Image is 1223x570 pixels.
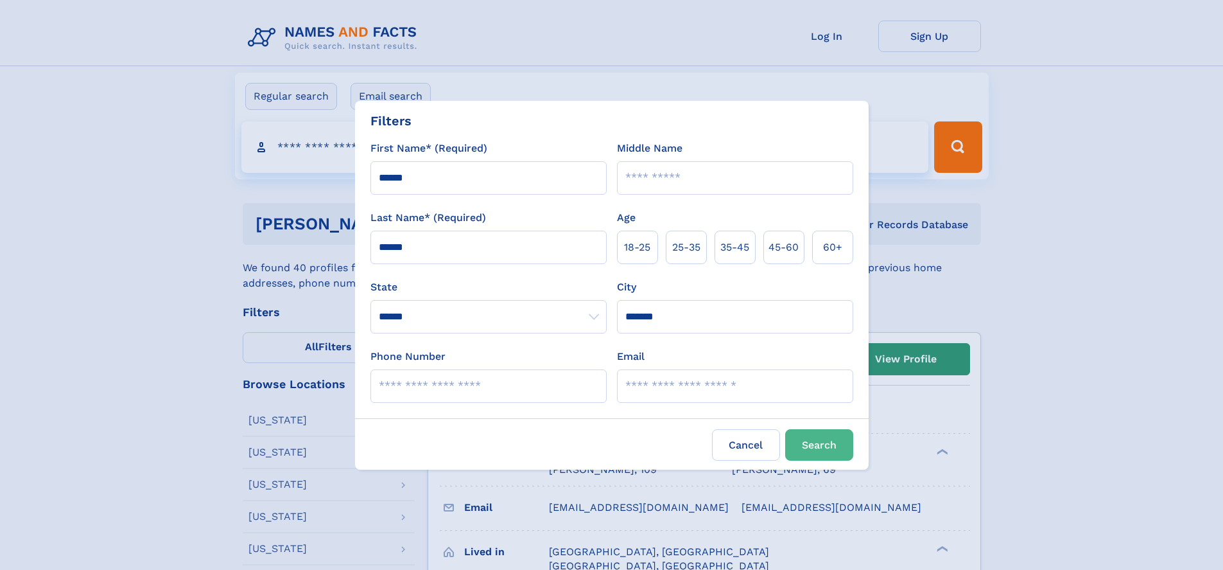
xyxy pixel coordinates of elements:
button: Search [785,429,853,461]
label: Middle Name [617,141,682,156]
label: Cancel [712,429,780,461]
label: City [617,280,636,295]
span: 60+ [823,240,842,255]
span: 35‑45 [720,240,749,255]
div: Filters [370,111,412,130]
label: First Name* (Required) [370,141,487,156]
label: Last Name* (Required) [370,210,486,226]
label: Email [617,349,645,364]
span: 45‑60 [768,240,799,255]
label: Phone Number [370,349,446,364]
label: Age [617,210,636,226]
span: 25‑35 [672,240,700,255]
span: 18‑25 [624,240,650,255]
label: State [370,280,607,295]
